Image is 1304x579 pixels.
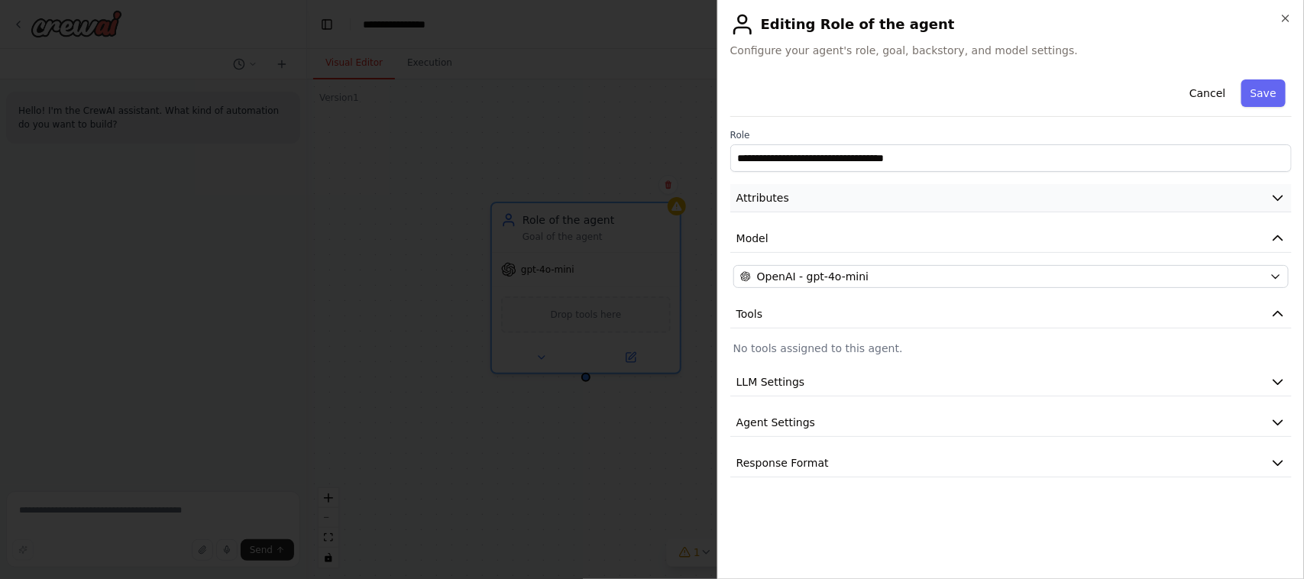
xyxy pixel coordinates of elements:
[730,184,1292,212] button: Attributes
[736,455,829,471] span: Response Format
[1180,79,1234,107] button: Cancel
[733,265,1289,288] button: OpenAI - gpt-4o-mini
[730,409,1292,437] button: Agent Settings
[736,415,815,430] span: Agent Settings
[730,12,1292,37] h2: Editing Role of the agent
[730,449,1292,477] button: Response Format
[733,341,1289,356] p: No tools assigned to this agent.
[730,368,1292,396] button: LLM Settings
[730,300,1292,328] button: Tools
[736,306,763,322] span: Tools
[757,269,869,284] span: OpenAI - gpt-4o-mini
[736,190,789,205] span: Attributes
[730,225,1292,253] button: Model
[730,43,1292,58] span: Configure your agent's role, goal, backstory, and model settings.
[736,374,805,390] span: LLM Settings
[730,129,1292,141] label: Role
[1241,79,1286,107] button: Save
[736,231,768,246] span: Model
